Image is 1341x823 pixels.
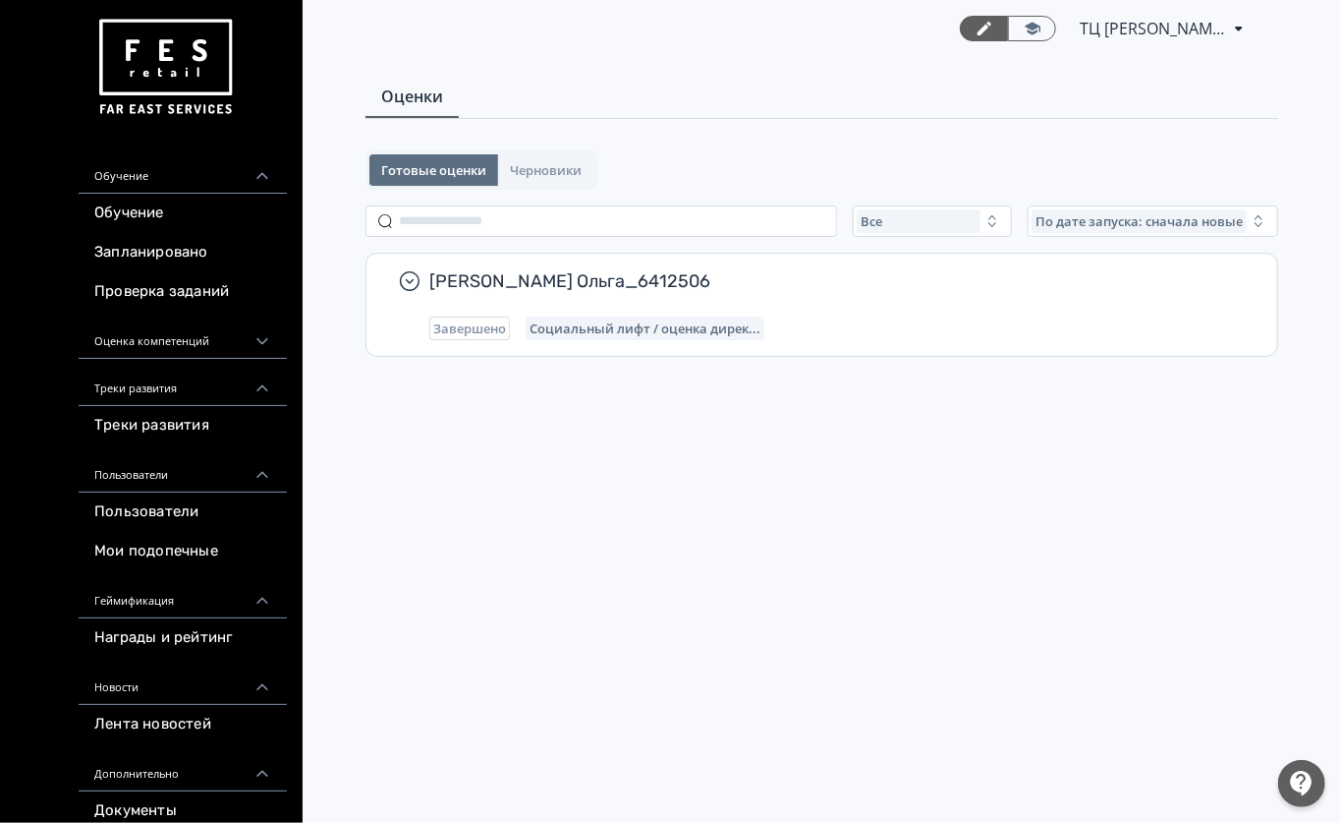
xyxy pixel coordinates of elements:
[510,162,582,178] span: Черновики
[79,658,287,705] div: Новости
[79,532,287,571] a: Мои подопечные
[94,12,236,123] img: https://files.teachbase.ru/system/account/57463/logo/medium-936fc5084dd2c598f50a98b9cbe0469a.png
[369,154,498,186] button: Готовые оценки
[79,705,287,744] a: Лента новостей
[433,321,506,336] span: Завершено
[79,194,287,233] a: Обучение
[79,272,287,312] a: Проверка заданий
[429,269,1230,293] span: [PERSON_NAME] Ольга_6412506
[381,162,486,178] span: Готовые оценки
[498,154,593,186] button: Черновики
[79,571,287,618] div: Геймификация
[1035,213,1243,229] span: По дате запуска: сначала новые
[79,493,287,532] a: Пользователи
[79,233,287,272] a: Запланировано
[79,744,287,792] div: Дополнительно
[1008,16,1056,41] a: Переключиться в режим ученика
[79,445,287,493] div: Пользователи
[861,213,882,229] span: Все
[381,85,443,108] span: Оценки
[530,321,760,336] span: Социальный лифт / оценка директора магазина
[79,147,287,194] div: Обучение
[1028,206,1278,237] button: По дате запуска: сначала новые
[1080,17,1227,40] span: ТЦ Малибу Липецк СИН 6412506
[79,406,287,445] a: Треки развития
[853,206,1012,237] button: Все
[79,618,287,658] a: Награды и рейтинг
[79,312,287,359] div: Оценка компетенций
[79,359,287,406] div: Треки развития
